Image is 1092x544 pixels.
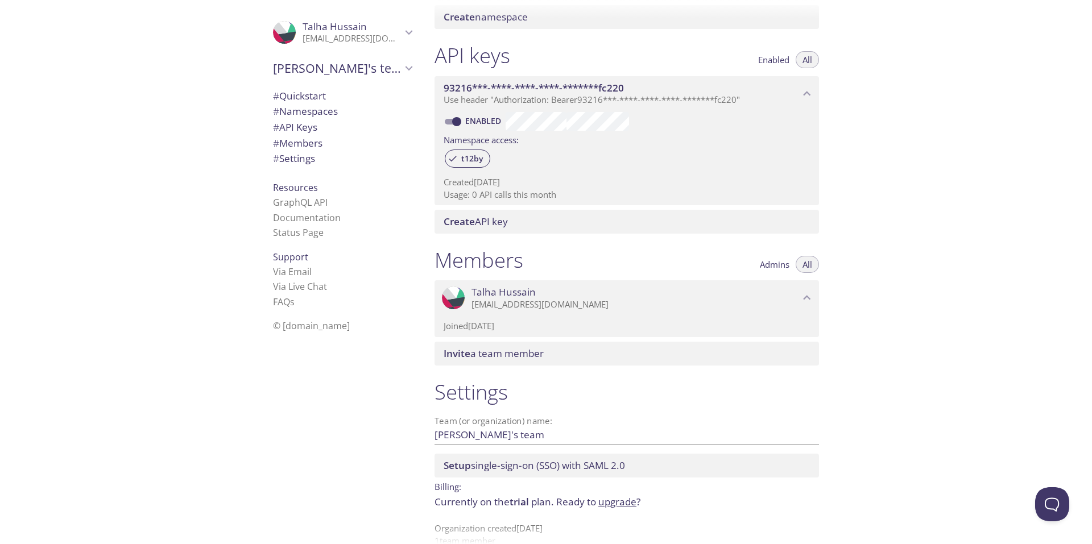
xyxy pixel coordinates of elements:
[471,286,536,298] span: Talha Hussain
[753,256,796,273] button: Admins
[264,151,421,167] div: Team Settings
[435,43,510,68] h1: API keys
[273,136,322,150] span: Members
[444,320,810,332] p: Joined [DATE]
[444,215,508,228] span: API key
[435,417,553,425] label: Team (or organization) name:
[435,454,819,477] div: Setup SSO
[264,103,421,119] div: Namespaces
[264,88,421,104] div: Quickstart
[444,131,519,147] label: Namespace access:
[796,256,819,273] button: All
[290,296,295,308] span: s
[264,135,421,151] div: Members
[273,89,326,102] span: Quickstart
[264,53,421,83] div: Talha's team
[435,210,819,234] div: Create API Key
[264,14,421,51] div: Talha Hussain
[273,105,279,118] span: #
[435,342,819,366] div: Invite a team member
[510,495,529,508] span: trial
[273,265,312,278] a: Via Email
[273,105,338,118] span: Namespaces
[303,20,367,33] span: Talha Hussain
[273,136,279,150] span: #
[435,247,523,273] h1: Members
[444,215,475,228] span: Create
[444,189,810,201] p: Usage: 0 API calls this month
[273,89,279,102] span: #
[1035,487,1069,521] iframe: Help Scout Beacon - Open
[464,115,506,126] a: Enabled
[445,150,490,168] div: t12by
[751,51,796,68] button: Enabled
[273,121,317,134] span: API Keys
[273,211,341,224] a: Documentation
[435,280,819,315] div: Talha Hussain
[435,495,819,509] p: Currently on the plan.
[273,296,295,308] a: FAQ
[303,33,402,44] p: [EMAIL_ADDRESS][DOMAIN_NAME]
[444,459,625,472] span: single-sign-on (SSO) with SAML 2.0
[444,176,810,188] p: Created [DATE]
[273,121,279,134] span: #
[273,280,327,293] a: Via Live Chat
[556,495,640,508] span: Ready to ?
[264,119,421,135] div: API Keys
[273,181,318,194] span: Resources
[471,299,800,310] p: [EMAIL_ADDRESS][DOMAIN_NAME]
[273,251,308,263] span: Support
[435,477,819,494] p: Billing:
[273,60,402,76] span: [PERSON_NAME]'s team
[273,152,315,165] span: Settings
[273,226,324,239] a: Status Page
[444,347,544,360] span: a team member
[444,347,470,360] span: Invite
[273,152,279,165] span: #
[435,379,819,405] h1: Settings
[273,196,328,209] a: GraphQL API
[796,51,819,68] button: All
[454,153,490,164] span: t12by
[273,319,350,332] span: © [DOMAIN_NAME]
[598,495,636,508] a: upgrade
[444,459,471,472] span: Setup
